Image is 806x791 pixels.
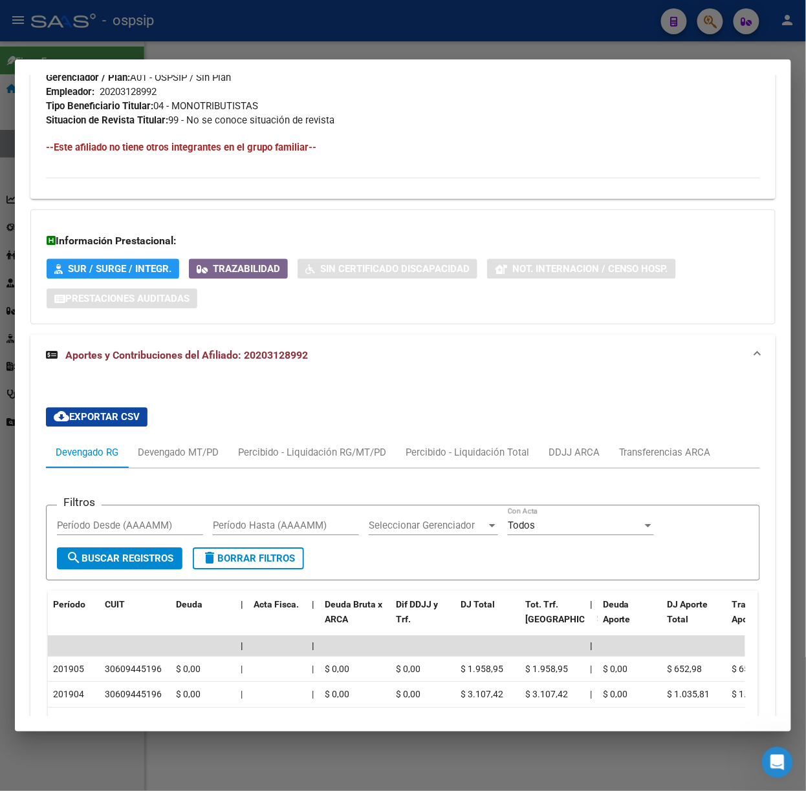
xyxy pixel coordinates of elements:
[47,288,197,308] button: Prestaciones Auditadas
[487,258,676,279] button: Not. Internacion / Censo Hosp.
[325,689,349,699] span: $ 0,00
[320,263,470,275] span: Sin Certificado Discapacidad
[54,411,140,423] span: Exportar CSV
[732,599,781,624] span: Transferido Aporte
[461,664,503,674] span: $ 1.958,95
[320,591,391,648] datatable-header-cell: Deuda Bruta x ARCA
[585,591,598,648] datatable-header-cell: |
[53,664,84,674] span: 201905
[312,599,314,609] span: |
[590,664,592,674] span: |
[525,664,568,674] span: $ 1.958,95
[47,233,759,249] h3: Información Prestacional:
[66,553,173,564] span: Buscar Registros
[512,263,668,275] span: Not. Internacion / Censo Hosp.
[46,100,153,112] strong: Tipo Beneficiario Titular:
[525,715,560,725] span: $ 619,66
[241,640,243,651] span: |
[603,664,627,674] span: $ 0,00
[668,599,708,624] span: DJ Aporte Total
[732,689,775,699] span: $ 1.035,81
[396,599,438,624] span: Dif DDJJ y Trf.
[202,553,295,564] span: Borrar Filtros
[48,591,100,648] datatable-header-cell: Período
[53,689,84,699] span: 201904
[312,715,314,725] span: |
[369,520,486,531] span: Seleccionar Gerenciador
[176,689,201,699] span: $ 0,00
[325,599,382,624] span: Deuda Bruta x ARCA
[598,591,662,648] datatable-header-cell: Deuda Aporte
[46,140,760,154] h4: --Este afiliado no tiene otros integrantes en el grupo familiar--
[455,591,520,648] datatable-header-cell: DJ Total
[47,258,179,279] button: SUR / SURGE / INTEGR.
[105,687,162,702] div: 30609445196
[732,664,767,674] span: $ 652,98
[603,689,627,699] span: $ 0,00
[590,689,592,699] span: |
[65,349,308,361] span: Aportes y Contribuciones del Afiliado: 20203128992
[105,713,162,728] div: 30609445196
[238,445,386,459] div: Percibido - Liquidación RG/MT/PD
[590,640,593,651] span: |
[508,520,535,531] span: Todos
[176,599,202,609] span: Deuda
[603,599,631,624] span: Deuda Aporte
[176,715,201,725] span: $ 0,00
[66,550,82,565] mat-icon: search
[241,664,243,674] span: |
[241,689,243,699] span: |
[461,715,496,725] span: $ 619,41
[46,72,231,83] span: A01 - OSPSIP / Sin Plan
[391,591,455,648] datatable-header-cell: Dif DDJJ y Trf.
[202,550,217,565] mat-icon: delete
[307,591,320,648] datatable-header-cell: |
[662,591,727,648] datatable-header-cell: DJ Aporte Total
[668,689,710,699] span: $ 1.035,81
[312,640,314,651] span: |
[46,86,94,98] strong: Empleador:
[46,114,168,126] strong: Situacion de Revista Titular:
[525,689,568,699] span: $ 3.107,42
[57,547,182,569] button: Buscar Registros
[241,599,243,609] span: |
[312,689,314,699] span: |
[30,335,776,376] mat-expansion-panel-header: Aportes y Contribuciones del Afiliado: 20203128992
[312,664,314,674] span: |
[46,114,334,126] span: 99 - No se conoce situación de revista
[668,664,703,674] span: $ 652,98
[241,715,243,725] span: |
[406,445,529,459] div: Percibido - Liquidación Total
[105,599,125,609] span: CUIT
[396,664,420,674] span: $ 0,00
[325,664,349,674] span: $ 0,00
[68,263,171,275] span: SUR / SURGE / INTEGR.
[603,715,627,725] span: $ 0,00
[325,715,349,725] span: $ 0,00
[590,715,592,725] span: |
[54,408,69,424] mat-icon: cloud_download
[65,293,190,304] span: Prestaciones Auditadas
[727,591,792,648] datatable-header-cell: Transferido Aporte
[46,72,130,83] strong: Gerenciador / Plan:
[100,591,171,648] datatable-header-cell: CUIT
[53,599,85,609] span: Período
[248,591,307,648] datatable-header-cell: Acta Fisca.
[549,445,600,459] div: DDJJ ARCA
[520,591,585,648] datatable-header-cell: Tot. Trf. Bruto
[396,689,420,699] span: $ 0,00
[189,258,288,279] button: Trazabilidad
[732,715,767,725] span: $ 206,47
[56,445,118,459] div: Devengado RG
[235,591,248,648] datatable-header-cell: |
[254,599,299,609] span: Acta Fisca.
[46,100,258,112] span: 04 - MONOTRIBUTISTAS
[396,715,423,725] span: -$ 0,25
[461,599,495,609] span: DJ Total
[138,445,219,459] div: Devengado MT/PD
[590,599,593,609] span: |
[762,747,793,778] iframe: Intercom live chat
[668,715,703,725] span: $ 206,47
[619,445,711,459] div: Transferencias ARCA
[176,664,201,674] span: $ 0,00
